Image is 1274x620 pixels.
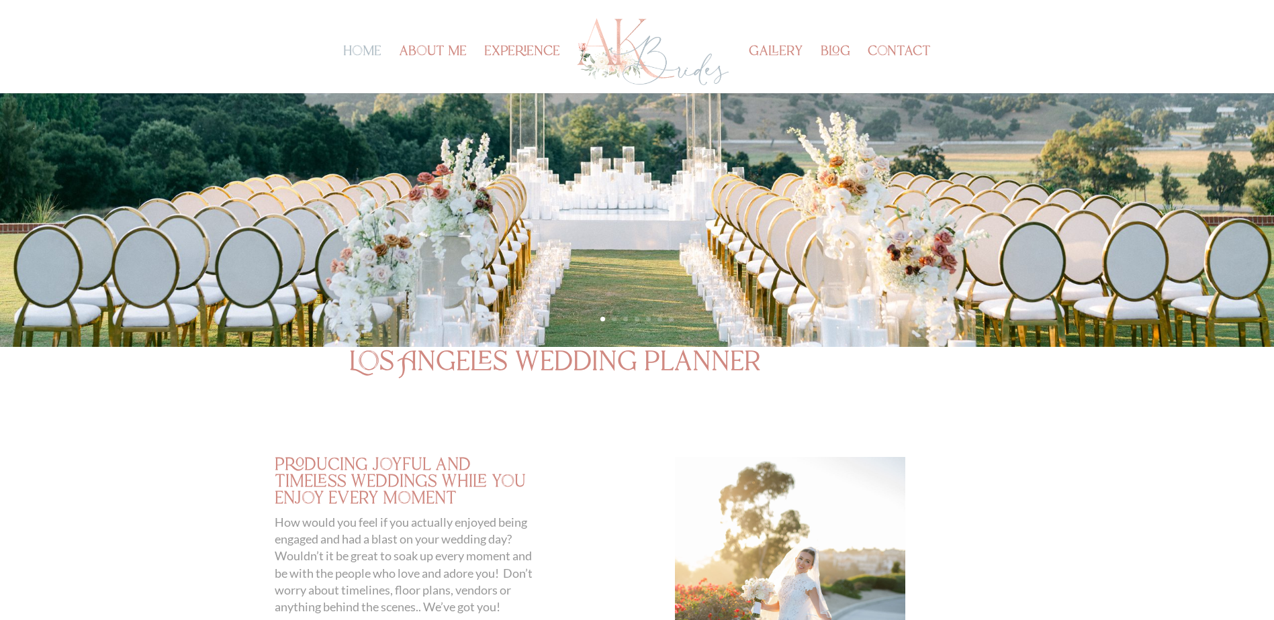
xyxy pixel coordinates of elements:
img: Los Angeles Wedding Planner - AK Brides [575,15,731,89]
a: blog [821,47,850,93]
span: producing joyful and timeless weddings while you enjoy every moment [275,454,526,511]
a: experience [484,47,560,93]
a: 4 [635,317,639,321]
a: 2 [612,317,617,321]
a: gallery [749,47,803,93]
h1: Los Angeles wedding planner [349,349,925,382]
a: 1 [600,317,605,321]
a: 5 [646,317,651,321]
a: about me [399,47,467,93]
a: 3 [623,317,628,321]
a: 6 [657,317,662,321]
span: How would you feel if you actually enjoyed being engaged and had a blast on your wedding day? Wou... [275,515,533,614]
a: home [343,47,381,93]
a: contact [868,47,931,93]
a: 7 [669,317,674,321]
